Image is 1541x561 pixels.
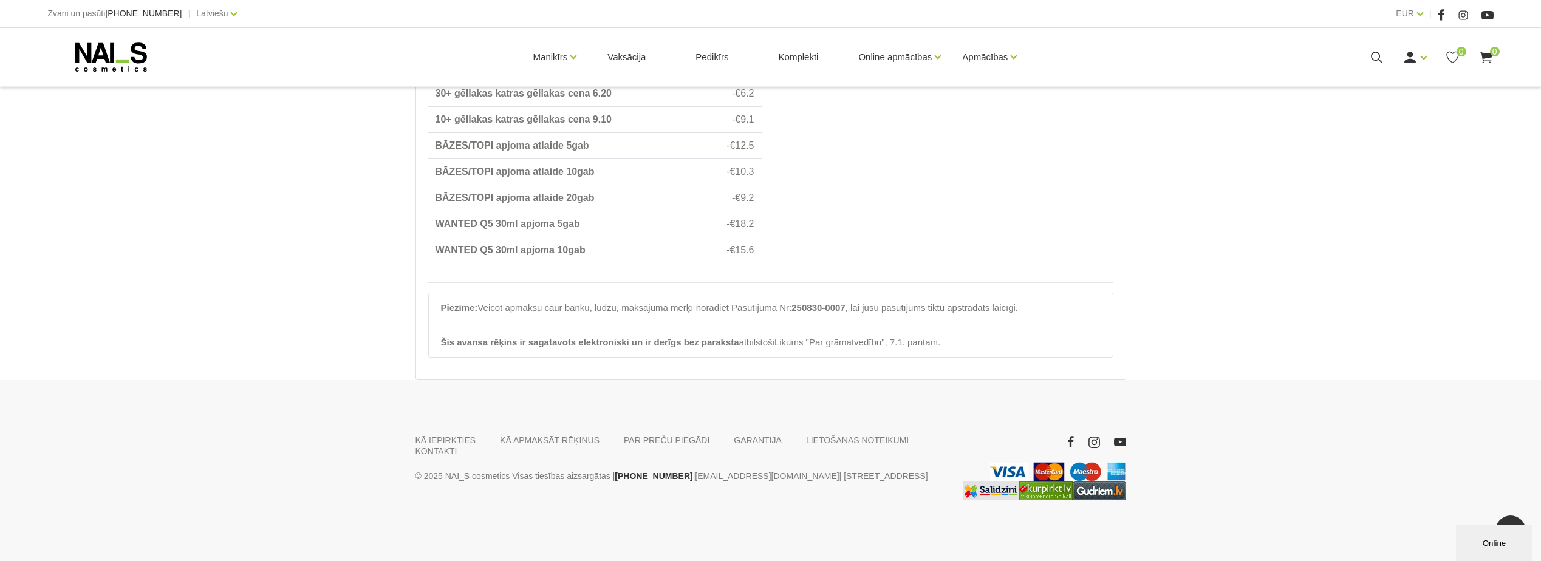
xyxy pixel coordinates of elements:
[1457,47,1466,56] span: 0
[1073,481,1126,500] img: www.gudriem.lv/veikali/lv
[1445,50,1460,65] a: 0
[533,33,568,81] a: Manikīrs
[624,435,709,446] a: PAR PREČU PIEGĀDI
[47,6,182,21] div: Zvani un pasūti
[1429,6,1432,21] span: |
[615,469,692,483] a: [PHONE_NUMBER]
[436,192,595,203] strong: BĀZES/TOPI apjoma atlaide 20gab
[1396,6,1414,21] a: EUR
[436,245,586,255] strong: WANTED Q5 30ml apjoma 10gab
[441,337,739,347] b: Šis avansa rēķins ir sagatavots elektroniski un ir derīgs bez paraksta
[726,166,754,177] span: -€10.3
[732,114,754,124] span: -€9.1
[1490,47,1500,56] span: 0
[774,335,940,350] a: Likums "Par grāmatvedību", 7.1. pantam.
[1019,481,1073,500] img: Lielākais Latvijas interneta veikalu preču meklētājs
[686,28,738,86] a: Pedikīrs
[436,114,612,124] strong: 10+ gēllakas katras gēllakas cena 9.10
[436,88,612,98] strong: 30+ gēllakas katras gēllakas cena 6.20
[963,481,1019,500] img: Labākā cena interneta veikalos - Samsung, Cena, iPhone, Mobilie telefoni
[415,469,944,483] p: © 2025 NAI_S cosmetics Visas tiesības aizsargātas | | | [STREET_ADDRESS]
[791,302,845,313] b: 250830-0007
[726,219,754,229] span: -€18.2
[436,140,589,151] strong: BĀZES/TOPI apjoma atlaide 5gab
[428,293,1113,358] div: Veicot apmaksu caur banku, lūdzu, maksājuma mērķī norādiet Pasūtījuma Nr: , lai jūsu pasūtījums t...
[441,302,478,313] b: Piezīme:
[726,245,754,255] span: -€15.6
[436,166,595,177] strong: BĀZES/TOPI apjoma atlaide 10gab
[415,446,457,457] a: KONTAKTI
[806,435,909,446] a: LIETOŠANAS NOTEIKUMI
[732,192,754,203] span: -€9.2
[962,33,1008,81] a: Apmācības
[726,140,754,151] span: -€12.5
[732,88,754,98] span: -€6.2
[1073,481,1126,500] a: https://www.gudriem.lv/veikali/lv
[695,469,839,483] a: [EMAIL_ADDRESS][DOMAIN_NAME]
[1456,522,1535,561] iframe: chat widget
[415,435,476,446] a: KĀ IEPIRKTIES
[105,9,182,18] a: [PHONE_NUMBER]
[858,33,932,81] a: Online apmācības
[196,6,228,21] a: Latviešu
[734,435,782,446] a: GARANTIJA
[769,28,829,86] a: Komplekti
[1478,50,1494,65] a: 0
[500,435,600,446] a: KĀ APMAKSĀT RĒĶINUS
[436,219,580,229] strong: WANTED Q5 30ml apjoma 5gab
[598,28,655,86] a: Vaksācija
[188,6,190,21] span: |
